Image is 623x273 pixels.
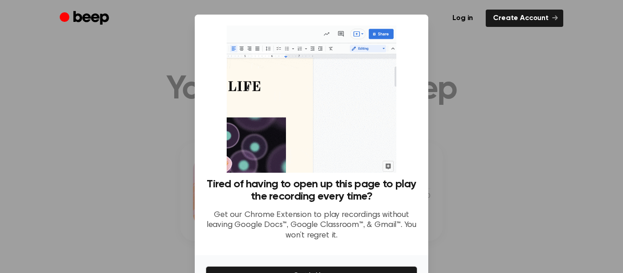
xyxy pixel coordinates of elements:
a: Log in [445,10,480,27]
h3: Tired of having to open up this page to play the recording every time? [206,178,417,203]
img: Beep extension in action [227,26,396,173]
a: Create Account [486,10,563,27]
p: Get our Chrome Extension to play recordings without leaving Google Docs™, Google Classroom™, & Gm... [206,210,417,241]
a: Beep [60,10,111,27]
